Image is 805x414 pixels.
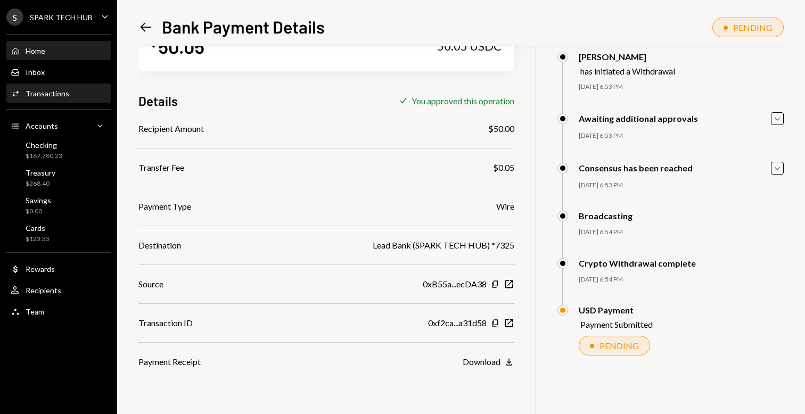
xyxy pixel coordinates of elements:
div: PENDING [733,22,773,32]
div: [PERSON_NAME] [579,52,675,62]
div: [DATE] 6:54 PM [579,275,784,284]
div: Team [26,307,44,316]
div: $0.00 [26,207,51,216]
a: Cards$123.33 [6,220,111,246]
div: Lead Bank (SPARK TECH HUB) *7325 [373,239,514,252]
div: Transactions [26,89,69,98]
div: $268.40 [26,179,55,188]
a: Accounts [6,116,111,135]
div: $167,780.23 [26,152,62,161]
div: [DATE] 6:53 PM [579,131,784,140]
a: Treasury$268.40 [6,165,111,191]
div: 0xB55a...ecDA38 [423,278,487,291]
div: Transaction ID [138,317,193,329]
div: Payment Type [138,200,191,213]
div: $123.33 [26,235,50,244]
div: [DATE] 6:53 PM [579,82,784,92]
h3: Details [138,92,178,110]
div: Payment Submitted [580,319,653,329]
div: Consensus has been reached [579,163,693,173]
a: Savings$0.00 [6,193,111,218]
div: Recipient Amount [138,122,204,135]
a: Recipients [6,280,111,300]
div: has initiated a Withdrawal [580,66,675,76]
div: Rewards [26,264,55,274]
a: Transactions [6,84,111,103]
div: [DATE] 6:53 PM [579,181,784,190]
div: S [6,9,23,26]
div: Payment Receipt [138,355,201,368]
a: Home [6,41,111,60]
div: $50.00 [488,122,514,135]
a: Rewards [6,259,111,278]
div: Awaiting additional approvals [579,113,698,123]
div: Source [138,278,163,291]
div: Broadcasting [579,211,632,221]
div: Cards [26,223,50,233]
a: Checking$167,780.23 [6,137,111,163]
h1: Bank Payment Details [162,16,325,37]
div: $0.05 [493,161,514,174]
div: 0xf2ca...a31d58 [428,317,487,329]
div: Crypto Withdrawal complete [579,258,696,268]
div: Home [26,46,45,55]
div: Destination [138,239,181,252]
div: Recipients [26,286,61,295]
div: [DATE] 6:54 PM [579,228,784,237]
div: Download [463,357,500,367]
div: Wire [496,200,514,213]
div: Checking [26,140,62,150]
div: SPARK TECH HUB [30,13,93,22]
div: PENDING [599,341,639,351]
div: Treasury [26,168,55,177]
a: Inbox [6,62,111,81]
div: Inbox [26,68,45,77]
div: Transfer Fee [138,161,184,174]
div: Accounts [26,121,58,130]
div: You approved this operation [412,96,514,106]
button: Download [463,357,514,368]
div: USD Payment [579,305,653,315]
div: Savings [26,196,51,205]
a: Team [6,302,111,321]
